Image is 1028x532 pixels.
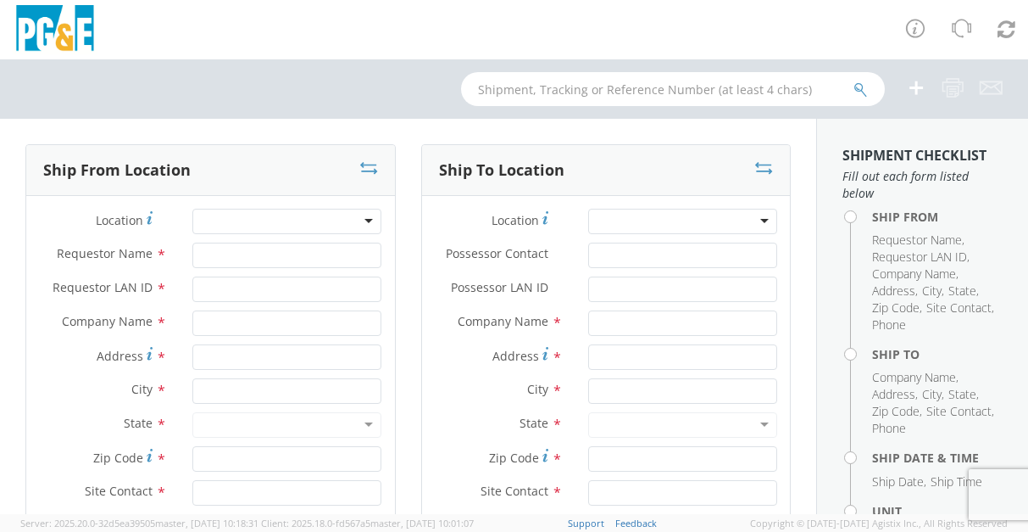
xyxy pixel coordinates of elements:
input: Shipment, Tracking or Reference Number (at least 4 chars) [461,72,885,106]
li: , [872,473,926,490]
h4: Ship To [872,348,1003,361]
h4: Ship Date & Time [872,451,1003,464]
span: Address [872,386,915,402]
span: City [922,386,942,402]
span: Fill out each form listed below [842,168,1003,202]
li: , [872,300,922,316]
li: , [872,386,918,403]
span: Company Name [458,313,548,329]
span: Ship Time [931,473,982,490]
span: Possessor Contact [446,245,548,261]
h4: Ship From [872,210,1003,223]
span: Company Name [62,313,153,329]
strong: Shipment Checklist [842,146,986,165]
span: Address [872,283,915,299]
span: Possessor LAN ID [451,279,548,295]
li: , [926,403,994,420]
span: Requestor Name [57,245,153,261]
span: Address [97,348,143,364]
li: , [922,386,944,403]
span: Copyright © [DATE]-[DATE] Agistix Inc., All Rights Reserved [750,517,1008,530]
span: State [948,283,976,299]
span: Phone [872,316,906,333]
span: City [527,381,548,397]
a: Support [568,517,604,529]
span: Requestor Name [872,232,962,248]
span: State [948,386,976,402]
li: , [872,249,970,266]
span: Server: 2025.20.0-32d5ea39505 [20,517,258,529]
span: Zip Code [489,450,539,466]
span: Company Name [872,369,956,385]
li: , [872,266,959,283]
span: Requestor LAN ID [53,279,153,295]
span: Site Contact [926,300,992,316]
span: master, [DATE] 10:18:31 [155,517,258,529]
span: Location [96,212,143,228]
h3: Ship From Location [43,162,191,179]
h4: Unit [872,505,1003,518]
span: Client: 2025.18.0-fd567a5 [261,517,474,529]
li: , [948,283,979,300]
a: Feedback [615,517,657,529]
span: City [131,381,153,397]
li: , [872,369,959,386]
li: , [926,300,994,316]
span: Address [492,348,539,364]
span: Site Contact [85,483,153,499]
span: Company Name [872,266,956,282]
span: Location [492,212,539,228]
span: Zip Code [872,300,920,316]
span: Phone [872,420,906,436]
li: , [922,283,944,300]
span: Site Contact [481,483,548,499]
span: Requestor LAN ID [872,249,967,265]
img: pge-logo-06675f144f4cfa6a6814.png [13,5,97,55]
span: Zip Code [93,450,143,466]
li: , [872,283,918,300]
span: Zip Code [872,403,920,419]
span: Site Contact [926,403,992,419]
span: State [520,415,548,431]
span: City [922,283,942,299]
span: State [124,415,153,431]
h3: Ship To Location [439,162,564,179]
span: master, [DATE] 10:01:07 [370,517,474,529]
span: Ship Date [872,473,924,490]
li: , [872,232,964,249]
li: , [948,386,979,403]
li: , [872,403,922,420]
